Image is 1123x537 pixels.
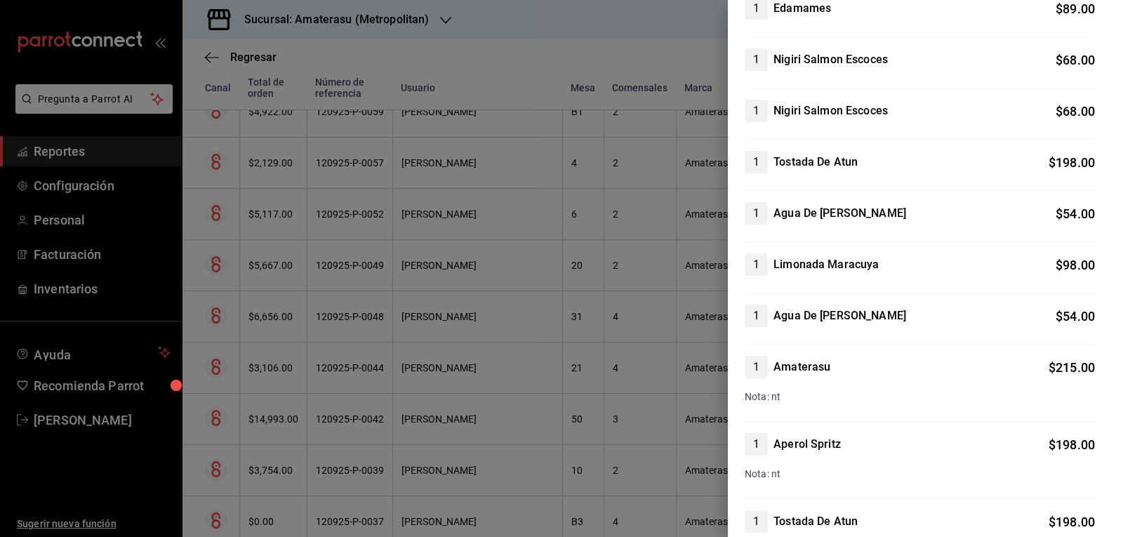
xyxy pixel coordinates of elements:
[745,205,768,222] span: 1
[773,307,906,324] h4: Agua De [PERSON_NAME]
[745,256,768,273] span: 1
[1056,1,1095,16] span: $ 89.00
[1056,53,1095,67] span: $ 68.00
[773,513,858,530] h4: Tostada De Atun
[745,51,768,68] span: 1
[1056,206,1095,221] span: $ 54.00
[773,436,841,453] h4: Aperol Spritz
[773,102,888,119] h4: Nigiri Salmon Escoces
[745,513,768,530] span: 1
[773,205,906,222] h4: Agua De [PERSON_NAME]
[745,468,780,479] span: Nota: nt
[1049,360,1095,375] span: $ 215.00
[745,391,780,402] span: Nota: nt
[1056,104,1095,119] span: $ 68.00
[1049,515,1095,529] span: $ 198.00
[1056,258,1095,272] span: $ 98.00
[1056,309,1095,324] span: $ 54.00
[745,154,768,171] span: 1
[773,359,830,376] h4: Amaterasu
[773,256,879,273] h4: Limonada Maracuya
[745,102,768,119] span: 1
[745,307,768,324] span: 1
[745,359,768,376] span: 1
[1049,155,1095,170] span: $ 198.00
[773,154,858,171] h4: Tostada De Atun
[1049,437,1095,452] span: $ 198.00
[773,51,888,68] h4: Nigiri Salmon Escoces
[745,436,768,453] span: 1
